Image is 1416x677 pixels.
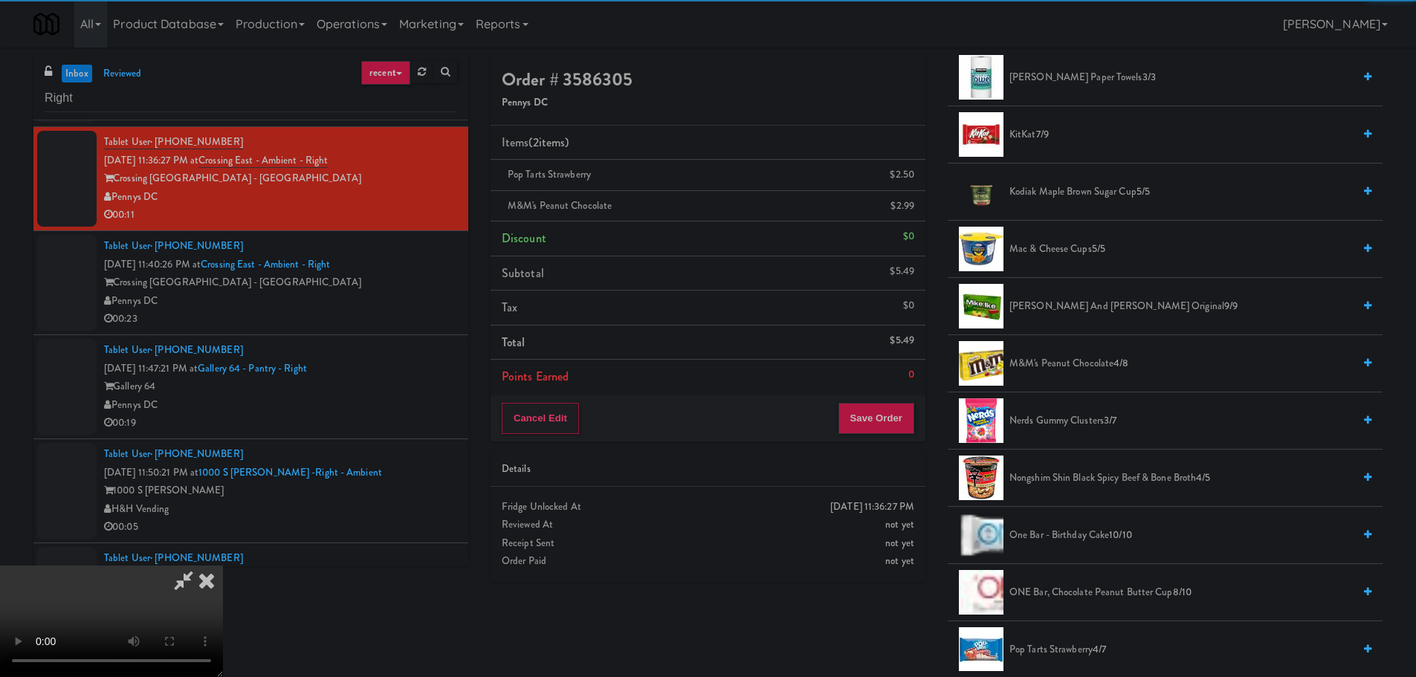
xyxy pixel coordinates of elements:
[1009,583,1353,602] span: ONE Bar, Chocolate Peanut Butter Cup
[890,166,914,184] div: $2.50
[885,517,914,531] span: not yet
[502,70,914,89] h4: Order # 3586305
[1109,528,1132,542] span: 10/10
[1003,126,1371,144] div: KitKat7/9
[1003,68,1371,87] div: [PERSON_NAME] Paper Towels3/3
[104,239,243,253] a: Tablet User· [PHONE_NUMBER]
[198,153,328,168] a: Crossing East - Ambient - Right
[1113,356,1128,370] span: 4/8
[890,262,914,281] div: $5.49
[528,134,569,151] span: (2 )
[908,366,914,384] div: 0
[150,239,243,253] span: · [PHONE_NUMBER]
[502,534,914,553] div: Receipt Sent
[45,85,457,112] input: Search vision orders
[33,127,468,231] li: Tablet User· [PHONE_NUMBER][DATE] 11:36:27 PM atCrossing East - Ambient - RightCrossing [GEOGRAPH...
[830,498,914,516] div: [DATE] 11:36:27 PM
[502,97,914,108] h5: Pennys DC
[903,227,914,246] div: $0
[1003,526,1371,545] div: One Bar - Birthday Cake10/10
[62,65,92,83] a: inbox
[1137,184,1150,198] span: 5/5
[104,447,243,461] a: Tablet User· [PHONE_NUMBER]
[502,299,517,316] span: Tax
[104,551,243,565] a: Tablet User· [PHONE_NUMBER]
[104,465,198,479] span: [DATE] 11:50:21 PM at
[502,552,914,571] div: Order Paid
[885,554,914,568] span: not yet
[1009,526,1353,545] span: One Bar - Birthday Cake
[1093,642,1106,656] span: 4/7
[838,403,914,434] button: Save Order
[104,188,457,207] div: Pennys DC
[104,414,457,433] div: 00:19
[890,197,914,216] div: $2.99
[502,460,914,479] div: Details
[1003,183,1371,201] div: Kodiak Maple Brown Sugar Cup5/5
[502,368,569,385] span: Points Earned
[1003,240,1371,259] div: Mac & Cheese Cups5/5
[885,536,914,550] span: not yet
[903,297,914,315] div: $0
[502,516,914,534] div: Reviewed At
[1009,297,1353,316] span: [PERSON_NAME] and [PERSON_NAME] Original
[1009,68,1353,87] span: [PERSON_NAME] Paper Towels
[502,334,526,351] span: Total
[104,396,457,415] div: Pennys DC
[104,257,201,271] span: [DATE] 11:40:26 PM at
[198,465,382,479] a: 1000 S [PERSON_NAME] -Right - Ambient
[104,135,243,149] a: Tablet User· [PHONE_NUMBER]
[104,518,457,537] div: 00:05
[104,482,457,500] div: 1000 S [PERSON_NAME]
[33,231,468,335] li: Tablet User· [PHONE_NUMBER][DATE] 11:40:26 PM atCrossing East - Ambient - RightCrossing [GEOGRAPH...
[104,378,457,396] div: Gallery 64
[1009,641,1353,659] span: Pop Tarts Strawberry
[104,343,243,357] a: Tablet User· [PHONE_NUMBER]
[361,61,410,85] a: recent
[150,447,243,461] span: · [PHONE_NUMBER]
[1036,127,1049,141] span: 7/9
[1009,412,1353,430] span: Nerds Gummy Clusters
[150,343,243,357] span: · [PHONE_NUMBER]
[1142,70,1156,84] span: 3/3
[104,500,457,519] div: H&H Vending
[1173,585,1192,599] span: 8/10
[502,265,544,282] span: Subtotal
[1003,641,1371,659] div: Pop Tarts Strawberry4/7
[890,331,914,350] div: $5.49
[502,230,546,247] span: Discount
[150,135,243,149] span: · [PHONE_NUMBER]
[33,543,468,647] li: Tablet User· [PHONE_NUMBER][DATE] 11:50:51 PM atIcon - Cooler - RightIcon at [GEOGRAPHIC_DATA]Mod...
[100,65,146,83] a: reviewed
[1104,413,1116,427] span: 3/7
[1003,469,1371,487] div: Nongshim Shin Black Spicy Beef & Bone Broth4/5
[198,361,307,375] a: Gallery 64 - Pantry - Right
[1009,240,1353,259] span: Mac & Cheese Cups
[201,257,330,271] a: Crossing East - Ambient - Right
[104,310,457,328] div: 00:23
[1009,469,1353,487] span: Nongshim Shin Black Spicy Beef & Bone Broth
[1003,297,1371,316] div: [PERSON_NAME] and [PERSON_NAME] Original9/9
[508,198,612,213] span: M&M's Peanut Chocolate
[33,11,59,37] img: Micromart
[104,169,457,188] div: Crossing [GEOGRAPHIC_DATA] - [GEOGRAPHIC_DATA]
[1003,412,1371,430] div: Nerds Gummy Clusters3/7
[1009,354,1353,373] span: M&M's Peanut Chocolate
[1224,299,1238,313] span: 9/9
[1003,354,1371,373] div: M&M's Peanut Chocolate4/8
[502,134,569,151] span: Items
[1003,583,1371,602] div: ONE Bar, Chocolate Peanut Butter Cup8/10
[1009,183,1353,201] span: Kodiak Maple Brown Sugar Cup
[508,167,591,181] span: Pop Tarts Strawberry
[1196,470,1210,485] span: 4/5
[502,498,914,516] div: Fridge Unlocked At
[104,292,457,311] div: Pennys DC
[33,439,468,543] li: Tablet User· [PHONE_NUMBER][DATE] 11:50:21 PM at1000 S [PERSON_NAME] -Right - Ambient1000 S [PERS...
[1009,126,1353,144] span: KitKat
[104,206,457,224] div: 00:11
[502,403,579,434] button: Cancel Edit
[104,153,198,167] span: [DATE] 11:36:27 PM at
[1092,242,1105,256] span: 5/5
[150,551,243,565] span: · [PHONE_NUMBER]
[539,134,566,151] ng-pluralize: items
